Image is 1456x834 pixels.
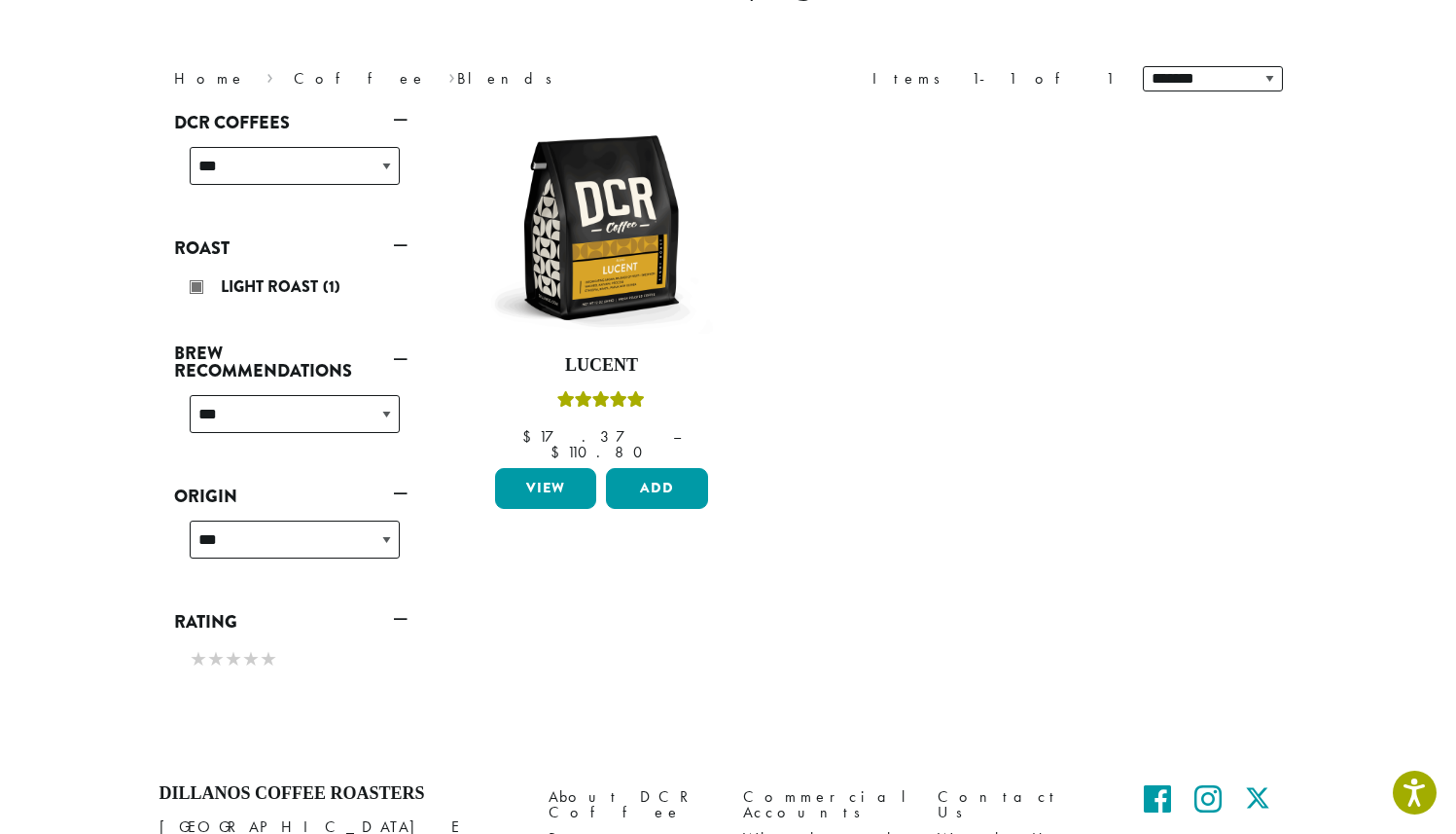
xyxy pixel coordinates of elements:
a: View [495,468,597,509]
a: Commercial Accounts [743,783,908,825]
bdi: 110.80 [550,442,652,462]
nav: Breadcrumb [174,67,699,91]
a: Rating [174,605,408,638]
span: Light Roast [221,275,323,298]
div: Origin [174,513,408,582]
div: Roast [174,265,408,313]
span: ★ [260,645,277,673]
a: About DCR Coffee [549,783,714,825]
div: DCR Coffees [174,139,408,208]
span: ★ [190,645,207,673]
a: Contact Us [938,783,1103,825]
a: Home [174,68,246,89]
span: – [673,426,681,447]
span: › [448,60,455,91]
bdi: 17.37 [522,426,655,447]
div: Items 1-1 of 1 [872,67,1114,91]
a: Roast [174,232,408,265]
a: Coffee [294,68,427,89]
a: LucentRated 5.00 out of 5 [490,116,714,460]
h4: Dillanos Coffee Roasters [160,783,519,805]
span: ★ [242,645,260,673]
span: › [266,60,273,91]
span: $ [550,442,567,462]
a: Origin [174,480,408,513]
div: Rated 5.00 out of 5 [557,388,645,417]
span: ★ [207,645,225,673]
h4: Lucent [490,355,714,377]
span: (1) [323,275,340,298]
span: $ [522,426,539,447]
img: DCR-12oz-Lucent-Stock-scaled.png [489,116,713,340]
span: ★ [225,645,242,673]
a: Brew Recommendations [174,337,408,387]
a: DCR Coffees [174,106,408,139]
button: Add [606,468,708,509]
div: Rating [174,638,408,683]
div: Brew Recommendations [174,387,408,456]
